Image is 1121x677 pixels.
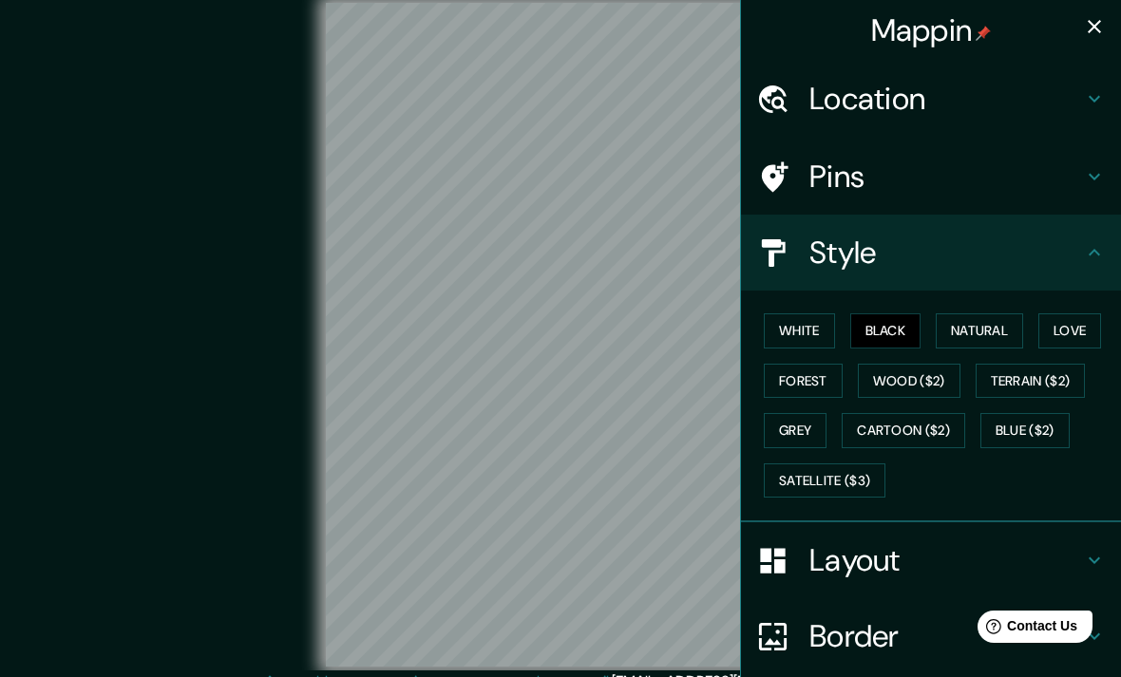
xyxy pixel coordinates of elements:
h4: Layout [809,541,1083,579]
canvas: Map [326,3,795,667]
button: Terrain ($2) [976,364,1086,399]
h4: Pins [809,158,1083,196]
button: Black [850,313,921,348]
h4: Mappin [871,11,992,49]
img: pin-icon.png [976,26,991,41]
div: Layout [741,522,1121,598]
iframe: Help widget launcher [952,603,1100,656]
button: Grey [764,413,826,448]
button: Wood ($2) [858,364,960,399]
button: Blue ($2) [980,413,1070,448]
button: White [764,313,835,348]
h4: Style [809,234,1083,272]
button: Cartoon ($2) [842,413,965,448]
button: Love [1038,313,1101,348]
div: Border [741,598,1121,674]
div: Pins [741,139,1121,215]
h4: Location [809,80,1083,118]
button: Forest [764,364,843,399]
div: Location [741,61,1121,137]
h4: Border [809,617,1083,655]
div: Style [741,215,1121,291]
button: Satellite ($3) [764,463,885,498]
button: Natural [936,313,1023,348]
